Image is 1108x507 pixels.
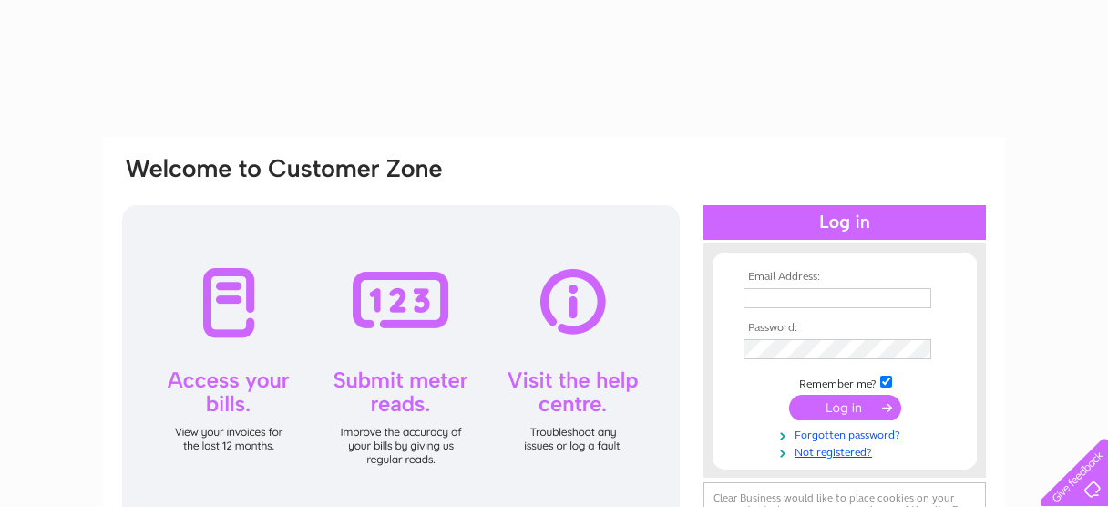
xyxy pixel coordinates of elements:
[744,442,950,460] a: Not registered?
[789,395,901,420] input: Submit
[739,373,950,391] td: Remember me?
[744,425,950,442] a: Forgotten password?
[739,271,950,284] th: Email Address:
[739,322,950,335] th: Password:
